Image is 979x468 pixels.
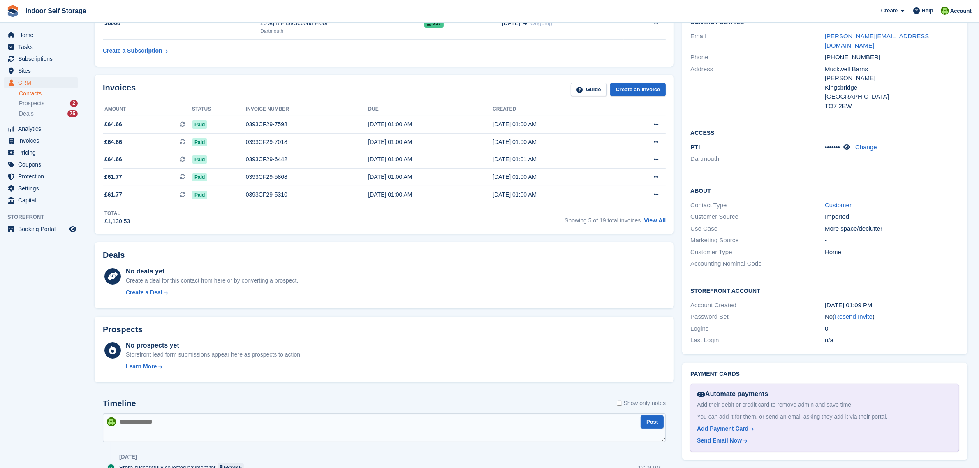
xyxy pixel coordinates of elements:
div: Total [104,210,130,217]
div: [DATE] 01:00 AM [493,120,617,129]
span: [DATE] [502,19,520,28]
img: Helen Wilson [941,7,949,15]
span: Account [950,7,972,15]
div: 0393CF29-6442 [246,155,368,164]
a: Contacts [19,90,78,97]
a: menu [4,135,78,146]
a: Customer [825,202,852,209]
h2: Deals [103,250,125,260]
div: £1,130.53 [104,217,130,226]
div: [GEOGRAPHIC_DATA] [825,92,959,102]
span: Paid [192,191,207,199]
div: 2 [70,100,78,107]
a: Deals 75 [19,109,78,118]
span: Tasks [18,41,67,53]
span: Invoices [18,135,67,146]
div: Contact Type [690,201,825,210]
a: Indoor Self Storage [22,4,90,18]
div: No prospects yet [126,341,302,350]
div: [DATE] [119,454,137,460]
a: menu [4,171,78,182]
div: Send Email Now [697,436,742,445]
span: CRM [18,77,67,88]
div: - [825,236,959,245]
a: Guide [571,83,607,97]
span: Storefront [7,213,82,221]
a: menu [4,195,78,206]
div: 0393CF29-7018 [246,138,368,146]
h2: Storefront Account [690,286,959,294]
h2: Payment cards [690,371,959,378]
div: No deals yet [126,266,298,276]
span: Paid [192,138,207,146]
a: menu [4,65,78,76]
div: 0 [825,324,959,334]
a: menu [4,77,78,88]
div: Password Set [690,312,825,322]
div: Accounting Nominal Code [690,259,825,269]
a: menu [4,183,78,194]
h2: Invoices [103,83,136,97]
h2: Contact Details [690,19,959,26]
img: Helen Wilson [107,417,116,426]
span: Prospects [19,100,44,107]
div: 25 sq ft First/Second Floor [260,19,424,28]
div: Add Payment Card [697,424,748,433]
div: [PERSON_NAME] [825,74,959,83]
h2: Prospects [103,325,143,334]
a: Learn More [126,362,302,371]
h2: Access [690,128,959,137]
a: menu [4,147,78,158]
div: Create a Deal [126,288,162,297]
a: Preview store [68,224,78,234]
div: [DATE] 01:00 AM [493,138,617,146]
span: Help [922,7,933,15]
a: Resend Invite [835,313,873,320]
a: menu [4,123,78,134]
span: Deals [19,110,34,118]
div: Customer Source [690,212,825,222]
div: [DATE] 01:00 AM [368,155,493,164]
div: [DATE] 01:00 AM [368,173,493,181]
div: Phone [690,53,825,62]
div: [DATE] 01:00 AM [368,190,493,199]
span: PTI [690,144,700,151]
span: £61.77 [104,173,122,181]
span: £61.77 [104,190,122,199]
div: 0393CF29-5868 [246,173,368,181]
div: Muckwell Barns [825,65,959,74]
div: Imported [825,212,959,222]
div: n/a [825,336,959,345]
div: [PHONE_NUMBER] [825,53,959,62]
span: 257 [424,19,444,28]
div: [DATE] 01:00 AM [368,120,493,129]
div: Add their debit or credit card to remove admin and save time. [697,401,952,409]
li: Dartmouth [690,154,825,164]
div: Last Login [690,336,825,345]
span: Paid [192,120,207,129]
span: ( ) [833,313,875,320]
div: Use Case [690,224,825,234]
a: menu [4,159,78,170]
span: Protection [18,171,67,182]
span: Capital [18,195,67,206]
span: £64.66 [104,155,122,164]
a: Create a Deal [126,288,298,297]
span: £64.66 [104,120,122,129]
div: [DATE] 01:00 AM [493,190,617,199]
div: [DATE] 01:09 PM [825,301,959,310]
div: 75 [67,110,78,117]
span: Pricing [18,147,67,158]
div: Marketing Source [690,236,825,245]
th: Status [192,103,246,116]
span: Sites [18,65,67,76]
span: Create [881,7,898,15]
div: Automate payments [697,389,952,399]
th: Amount [103,103,192,116]
button: Post [641,415,664,429]
div: Learn More [126,362,157,371]
div: [DATE] 01:00 AM [493,173,617,181]
a: Prospects 2 [19,99,78,108]
th: Created [493,103,617,116]
span: Home [18,29,67,41]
